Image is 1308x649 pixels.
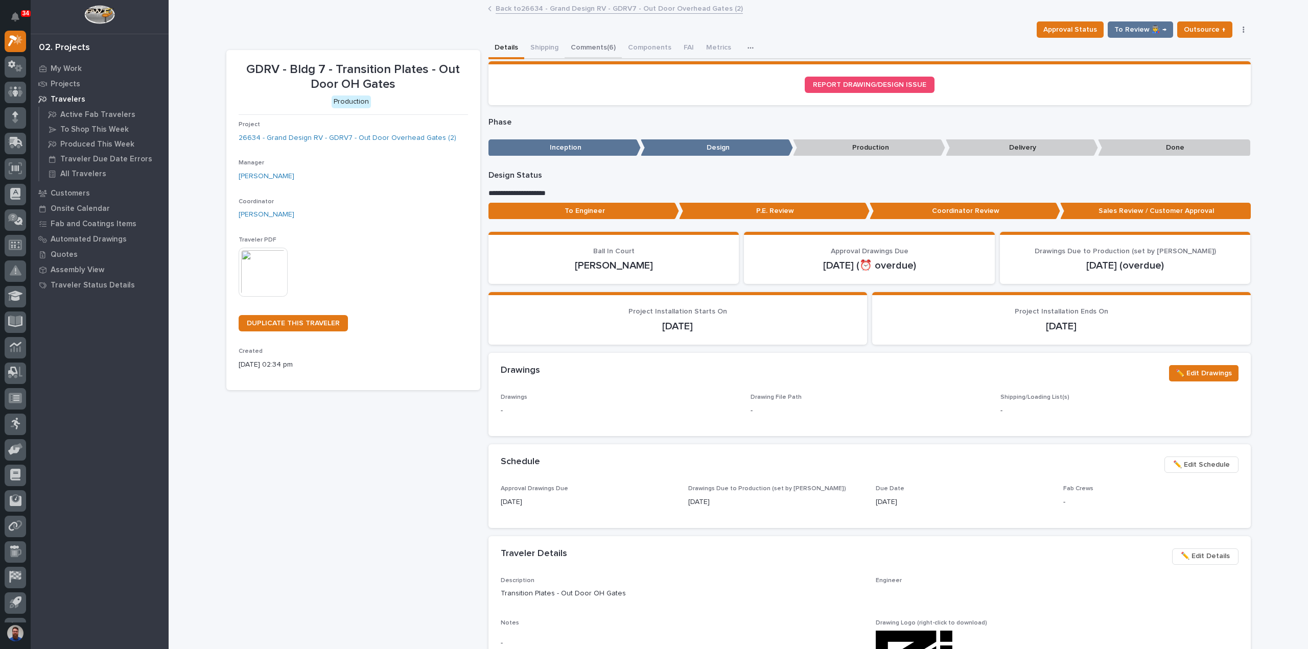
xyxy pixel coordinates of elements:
[60,155,152,164] p: Traveler Due Date Errors
[39,166,169,181] a: All Travelers
[31,185,169,201] a: Customers
[805,77,935,93] a: REPORT DRAWING/DESIGN ISSUE
[31,61,169,76] a: My Work
[1181,550,1230,562] span: ✏️ Edit Details
[239,171,294,182] a: [PERSON_NAME]
[247,320,340,327] span: DUPLICATE THIS TRAVELER
[831,248,908,255] span: Approval Drawings Due
[1184,23,1226,36] span: Outsource ↑
[51,281,135,290] p: Traveler Status Details
[31,277,169,293] a: Traveler Status Details
[524,38,565,59] button: Shipping
[84,5,114,24] img: Workspace Logo
[1176,367,1232,379] span: ✏️ Edit Drawings
[22,10,29,17] p: 34
[1012,259,1239,272] p: [DATE] (overdue)
[51,80,80,89] p: Projects
[501,548,567,560] h2: Traveler Details
[31,262,169,277] a: Assembly View
[31,76,169,91] a: Projects
[496,2,743,14] a: Back to26634 - Grand Design RV - GDRV7 - Out Door Overhead Gates (2)
[751,394,802,400] span: Drawing File Path
[501,394,527,400] span: Drawings
[813,81,926,88] span: REPORT DRAWING/DESIGN ISSUE
[1060,203,1251,220] p: Sales Review / Customer Approval
[239,122,260,128] span: Project
[31,91,169,107] a: Travelers
[51,235,127,244] p: Automated Drawings
[1063,497,1239,508] p: -
[51,220,136,229] p: Fab and Coatings Items
[31,247,169,262] a: Quotes
[39,107,169,122] a: Active Fab Travelers
[5,622,26,644] button: users-avatar
[31,201,169,216] a: Onsite Calendar
[700,38,737,59] button: Metrics
[876,578,902,584] span: Engineer
[60,140,134,149] p: Produced This Week
[39,152,169,166] a: Traveler Due Date Errors
[239,209,294,220] a: [PERSON_NAME]
[60,170,106,179] p: All Travelers
[1172,548,1239,565] button: ✏️ Edit Details
[239,359,468,370] p: [DATE] 02:34 pm
[488,203,679,220] p: To Engineer
[501,259,727,272] p: [PERSON_NAME]
[1037,21,1104,38] button: Approval Status
[628,308,727,315] span: Project Installation Starts On
[501,638,863,648] p: -
[51,204,110,213] p: Onsite Calendar
[946,139,1098,156] p: Delivery
[501,578,534,584] span: Description
[488,171,1251,180] p: Design Status
[488,139,641,156] p: Inception
[501,497,676,508] p: [DATE]
[239,348,263,354] span: Created
[5,6,26,28] button: Notifications
[1114,23,1166,36] span: To Review 👨‍🏭 →
[876,620,987,626] span: Drawing Logo (right-click to download)
[688,497,863,508] p: [DATE]
[501,405,738,416] p: -
[51,189,90,198] p: Customers
[501,486,568,492] span: Approval Drawings Due
[1177,21,1232,38] button: Outsource ↑
[870,203,1060,220] p: Coordinator Review
[332,95,371,108] div: Production
[51,250,78,259] p: Quotes
[501,365,540,376] h2: Drawings
[876,497,1051,508] p: [DATE]
[60,110,135,119] p: Active Fab Travelers
[239,199,274,205] span: Coordinator
[39,42,90,54] div: 02. Projects
[39,122,169,136] a: To Shop This Week
[13,12,26,29] div: Notifications34
[501,320,855,332] p: [DATE]
[501,588,863,599] p: Transition Plates - Out Door OH Gates
[1169,365,1239,381] button: ✏️ Edit Drawings
[1035,248,1216,255] span: Drawings Due to Production (set by [PERSON_NAME])
[239,237,276,243] span: Traveler PDF
[793,139,945,156] p: Production
[565,38,622,59] button: Comments (6)
[501,620,519,626] span: Notes
[1063,486,1093,492] span: Fab Crews
[1043,23,1097,36] span: Approval Status
[60,125,129,134] p: To Shop This Week
[1015,308,1108,315] span: Project Installation Ends On
[239,133,456,143] a: 26634 - Grand Design RV - GDRV7 - Out Door Overhead Gates (2)
[751,405,753,416] p: -
[756,259,983,272] p: [DATE] (⏰ overdue)
[51,95,85,104] p: Travelers
[679,203,870,220] p: P.E. Review
[678,38,700,59] button: FAI
[31,231,169,247] a: Automated Drawings
[239,160,264,166] span: Manager
[1173,459,1230,471] span: ✏️ Edit Schedule
[51,64,82,74] p: My Work
[501,456,540,468] h2: Schedule
[688,486,846,492] span: Drawings Due to Production (set by [PERSON_NAME])
[1098,139,1250,156] p: Done
[1000,394,1069,400] span: Shipping/Loading List(s)
[39,137,169,151] a: Produced This Week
